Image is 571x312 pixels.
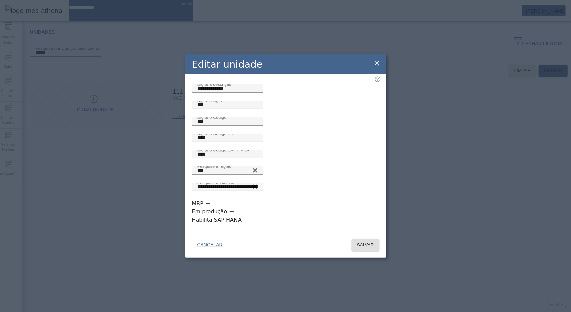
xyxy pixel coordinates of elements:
input: Number [197,183,258,191]
mat-label: Pesquise a região [197,164,231,169]
label: MRP [192,200,205,208]
button: CANCELAR [192,239,228,251]
mat-label: Digite a descrição [197,82,231,87]
mat-label: Digite o Código [197,115,227,120]
label: Em produção [192,208,229,216]
h2: Editar unidade [192,57,263,72]
mat-label: Digite o Código SAP HANA [197,148,249,152]
mat-label: Pesquise o Timezone [197,181,238,185]
mat-label: Digite o Código SAP [197,132,236,136]
input: Number [197,167,258,175]
span: CANCELAR [197,242,223,248]
button: SALVAR [352,239,379,251]
label: Habilita SAP HANA [192,216,243,224]
mat-label: Digite a sigla [197,99,222,103]
span: SALVAR [357,242,374,248]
